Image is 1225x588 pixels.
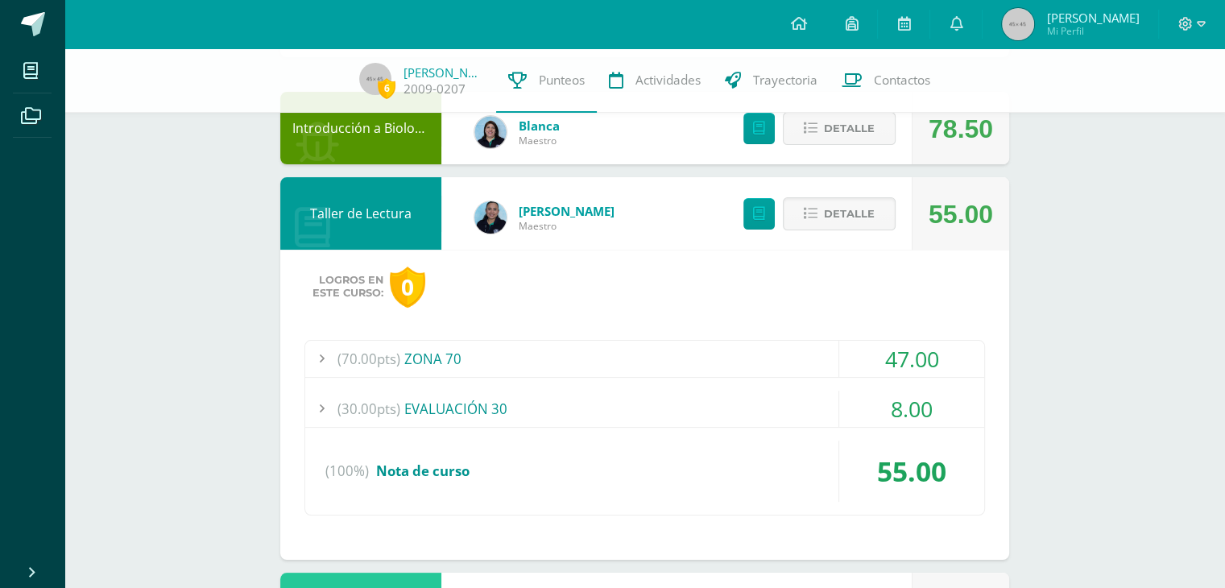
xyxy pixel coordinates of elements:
img: 45x45 [1002,8,1034,40]
span: Contactos [874,72,930,89]
span: Punteos [539,72,585,89]
div: ZONA 70 [305,341,984,377]
span: Maestro [519,219,615,233]
a: Actividades [597,48,713,113]
button: Detalle [783,112,896,145]
span: [PERSON_NAME] [1046,10,1139,26]
img: 6df1b4a1ab8e0111982930b53d21c0fa.png [474,116,507,148]
div: Taller de Lectura [280,177,441,250]
span: (100%) [325,441,369,502]
span: Detalle [824,199,875,229]
a: Trayectoria [713,48,830,113]
span: (70.00pts) [337,341,400,377]
span: Actividades [635,72,701,89]
span: Logros en este curso: [312,274,383,300]
span: Trayectoria [753,72,817,89]
div: EVALUACIÓN 30 [305,391,984,427]
a: [PERSON_NAME] [519,203,615,219]
img: 9587b11a6988a136ca9b298a8eab0d3f.png [474,201,507,234]
div: 55.00 [929,178,993,251]
div: 0 [390,267,425,308]
div: 8.00 [839,391,984,427]
a: Blanca [519,118,560,134]
span: (30.00pts) [337,391,400,427]
div: 55.00 [839,441,984,502]
a: Punteos [496,48,597,113]
a: [PERSON_NAME] [404,64,484,81]
span: Mi Perfil [1046,24,1139,38]
a: Contactos [830,48,942,113]
span: Detalle [824,114,875,143]
a: 2009-0207 [404,81,466,97]
span: Nota de curso [376,462,470,480]
div: 47.00 [839,341,984,377]
span: Maestro [519,134,560,147]
span: 6 [378,78,395,98]
button: Detalle [783,197,896,230]
img: 45x45 [359,63,391,95]
div: 78.50 [929,93,993,165]
div: Introducción a Biología [280,92,441,164]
